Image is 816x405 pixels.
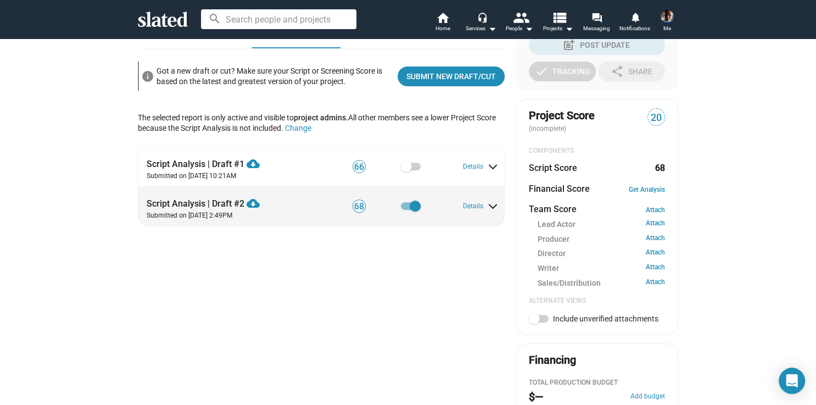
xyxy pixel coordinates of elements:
[663,22,671,35] span: Me
[551,9,567,25] mat-icon: view_list
[646,263,665,274] a: Attach
[353,162,365,173] span: 66
[646,219,665,230] a: Attach
[522,22,535,35] mat-icon: arrow_drop_down
[538,248,566,259] span: Director
[485,22,499,35] mat-icon: arrow_drop_down
[779,368,805,394] div: Open Intercom Messenger
[535,65,548,78] mat-icon: check
[147,212,309,220] p: Submitted on [DATE] 2:49PM
[646,248,665,259] a: Attach
[529,62,596,81] button: Tracking
[553,314,658,323] span: Include unverified attachments
[529,353,576,368] div: Financing
[629,12,640,22] mat-icon: notifications
[529,297,665,306] div: Alternate Views
[247,157,260,170] mat-icon: cloud_download
[138,147,505,186] mat-expansion-panel-header: Script Analysis | Draft #1Submitted on [DATE] 10:21AM66Details
[591,12,601,23] mat-icon: forum
[285,124,311,132] button: Change
[477,12,487,22] mat-icon: headset_mic
[529,162,577,174] dt: Script Score
[138,113,348,122] span: The selected report is only active and visible to
[655,162,665,174] dd: 68
[565,35,630,55] div: Post Update
[529,379,665,387] div: Total Production budget
[646,278,665,289] a: Attach
[529,147,665,156] div: COMPONENTS
[141,70,154,83] mat-icon: info
[629,186,665,193] a: Get Analysis
[506,22,533,35] div: People
[436,11,449,24] mat-icon: home
[538,263,559,274] span: Writer
[147,172,309,181] p: Submitted on [DATE] 10:21AM
[562,38,575,52] mat-icon: post_add
[147,191,309,209] div: Script Analysis | Draft #2
[423,11,462,35] a: Home
[538,278,601,289] span: Sales/Distribution
[398,66,505,86] a: Submit New Draft/Cut
[463,202,496,211] button: Details
[598,62,665,81] button: Share
[529,35,665,55] button: Post Update
[529,125,568,132] span: (incomplete)
[529,203,577,215] dt: Team Score
[247,197,260,210] mat-icon: cloud_download
[435,22,450,35] span: Home
[648,110,664,125] span: 20
[661,10,674,23] img: Iain McCaig
[529,390,543,404] h2: $—
[157,64,389,88] div: Got a new draft or cut? Make sure your Script or Screening Score is based on the latest and great...
[654,8,680,36] button: Iain McCaigMe
[619,22,650,35] span: Notifications
[611,65,624,78] mat-icon: share
[138,186,505,226] mat-expansion-panel-header: Script Analysis | Draft #2Submitted on [DATE] 2:49PM68Details
[538,234,569,245] span: Producer
[462,11,500,35] button: Services
[353,201,365,212] span: 68
[463,163,496,171] button: Details
[539,11,577,35] button: Projects
[294,113,348,122] span: project admins.
[543,22,573,35] span: Projects
[147,152,309,170] div: Script Analysis | Draft #1
[583,22,610,35] span: Messaging
[466,22,496,35] div: Services
[646,206,665,214] a: Attach
[529,183,590,195] dt: Financial Score
[529,108,595,123] span: Project Score
[616,11,654,35] a: Notifications
[646,234,665,245] a: Attach
[406,66,496,86] span: Submit New Draft/Cut
[611,62,652,81] div: Share
[562,22,575,35] mat-icon: arrow_drop_down
[138,99,505,146] div: All other members see a lower Project Score because the Script Analysis is not included.
[630,392,665,401] button: Add budget
[500,11,539,35] button: People
[535,62,590,81] div: Tracking
[201,9,356,29] input: Search people and projects
[513,9,529,25] mat-icon: people
[538,219,575,230] span: Lead Actor
[577,11,616,35] a: Messaging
